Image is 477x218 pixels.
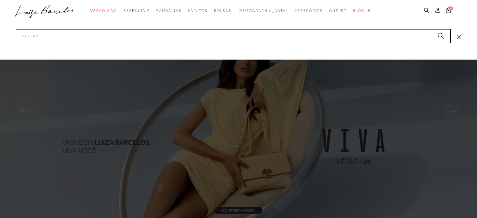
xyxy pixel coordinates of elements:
button: 0 [444,7,453,15]
a: categoryNavScreenReaderText [188,5,207,17]
span: Outlet [329,8,347,13]
span: Sapatos [188,8,207,13]
a: categoryNavScreenReaderText [329,5,347,17]
span: Verão Viva [90,8,117,13]
a: categoryNavScreenReaderText [90,5,117,17]
a: noSubCategoriesText [237,5,288,17]
span: Bolsas [214,8,231,13]
a: categoryNavScreenReaderText [156,5,181,17]
span: BLOG LB [353,8,371,13]
a: categoryNavScreenReaderText [214,5,231,17]
span: Sandálias [156,8,181,13]
a: BLOG LB [353,5,371,17]
a: categoryNavScreenReaderText [124,5,150,17]
span: Essenciais [124,8,150,13]
span: Acessórios [294,8,323,13]
input: Buscar. [16,29,451,43]
span: [DEMOGRAPHIC_DATA] [237,8,288,13]
a: categoryNavScreenReaderText [294,5,323,17]
span: 0 [449,6,453,11]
